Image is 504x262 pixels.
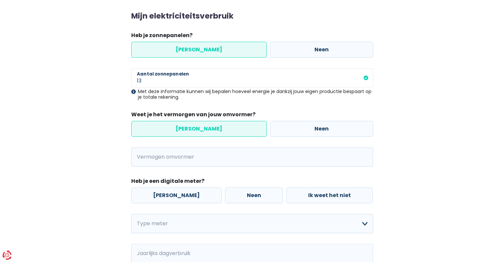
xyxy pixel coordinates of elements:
[225,187,283,203] label: Neen
[131,12,373,21] h2: Mijn elektriciteitsverbruik
[131,89,373,100] div: Met deze informatie kunnen wij bepalen hoeveel energie je dankzij jouw eigen productie bespaart o...
[270,42,373,58] label: Neen
[286,187,373,203] label: Ik weet het niet
[131,187,222,203] label: [PERSON_NAME]
[131,42,267,58] label: [PERSON_NAME]
[131,147,148,167] span: kVA
[270,121,373,137] label: Neen
[131,177,373,187] legend: Heb je een digitale meter?
[131,111,373,121] legend: Weet je het vermorgen van jouw omvormer?
[131,121,267,137] label: [PERSON_NAME]
[131,31,373,42] legend: Heb je zonnepanelen?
